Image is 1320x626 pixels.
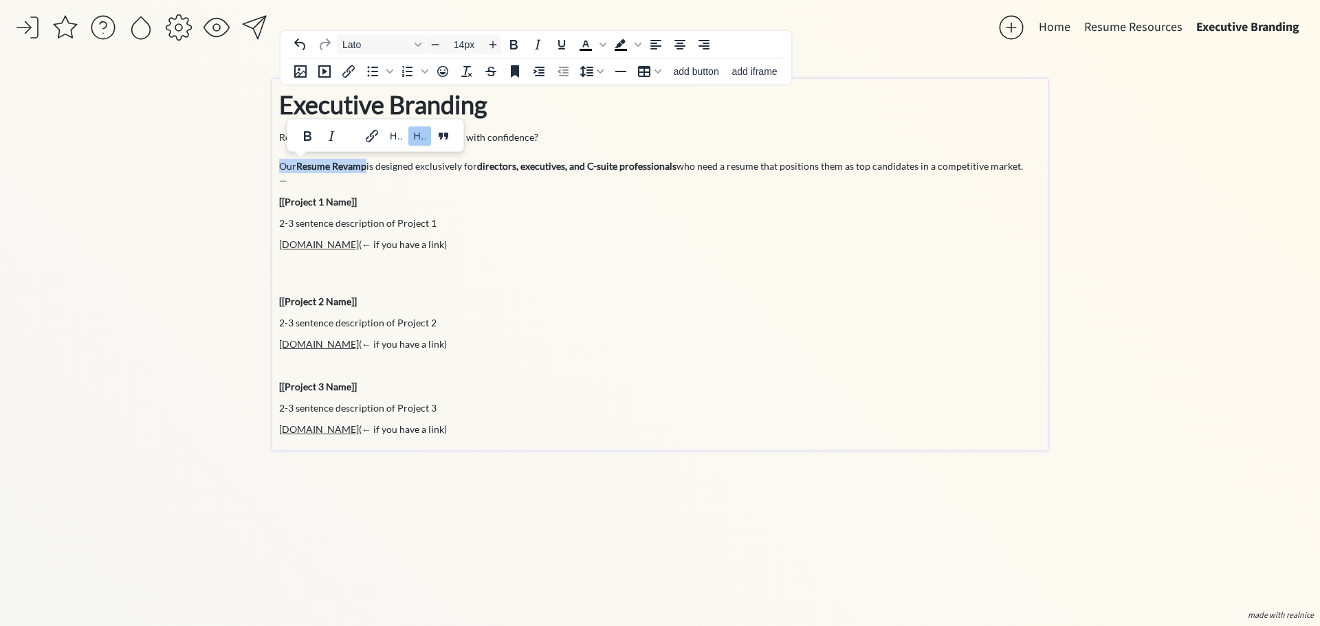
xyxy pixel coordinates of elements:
div: Background color Black [609,35,643,54]
a: [DOMAIN_NAME] [279,338,359,350]
button: Insert image [289,62,312,81]
div: Numbered list [396,62,430,81]
button: Horizontal line [609,62,632,81]
span: H2 [390,131,402,142]
button: Italic [320,126,343,146]
h3: Ready to step into your next leadership role with confidence? [279,130,1041,144]
button: Heading 3 [408,126,432,146]
span: H3 [414,131,426,142]
p: — [279,173,1041,188]
button: Decrease indent [551,62,575,81]
button: Clear formatting [455,62,478,81]
p: ​ (← if you have a link)​ [279,422,1041,436]
button: Blockquote [432,126,455,146]
strong: [[Project 1 Name]] [279,196,357,208]
button: Anchor [503,62,527,81]
strong: Executive Branding [279,89,487,120]
span: Lato [342,39,410,50]
button: Insert/edit link [337,62,360,81]
button: Undo [289,35,312,54]
button: Align center [668,35,692,54]
strong: Resume Revamp [296,160,366,172]
button: Bold [296,126,319,146]
button: Heading 2 [384,126,408,146]
p: 2-3 sentence description of Project 2 [279,315,1041,330]
button: add iframe [726,62,783,81]
button: Bold [502,35,525,54]
button: Executive Branding [1189,14,1306,41]
button: Increase indent [527,62,551,81]
div: Bullet list [361,62,395,81]
div: Text color Black [574,35,608,54]
button: Emojis [431,62,454,81]
button: add video [313,62,336,81]
a: [DOMAIN_NAME] [279,238,359,250]
button: Strikethrough [479,62,503,81]
button: Italic [526,35,549,54]
button: Underline [550,35,573,54]
p: 2-3 sentence description of Project 1 [279,216,1041,230]
button: Align right [692,35,716,54]
strong: directors, executives, and C-suite professionals [477,160,676,172]
p: 2-3 sentence description of Project 3 [279,401,1041,415]
a: [DOMAIN_NAME] [279,423,359,435]
strong: [[Project 3 Name]] [279,381,357,392]
button: Line height [575,62,608,81]
button: Decrease font size [427,35,443,54]
span: add iframe [731,66,777,77]
button: Align left [644,35,668,54]
button: add button [667,62,725,81]
button: Redo [313,35,336,54]
button: Resume Resources [1077,14,1189,41]
button: Table [633,62,666,81]
strong: [[Project 2 Name]] [279,295,357,307]
p: ​ (← if you have a link)​ [279,337,1041,351]
h3: Our is designed exclusively for who need a resume that positions them as top candidates in a comp... [279,159,1041,173]
span: add button [674,66,719,77]
button: Font Lato [337,35,426,54]
p: ​ (← if you have a link)​ [279,237,1041,251]
button: Home [1032,14,1077,41]
button: Link [360,126,384,146]
button: made with realnice [1243,609,1319,623]
button: Increase font size [485,35,501,54]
